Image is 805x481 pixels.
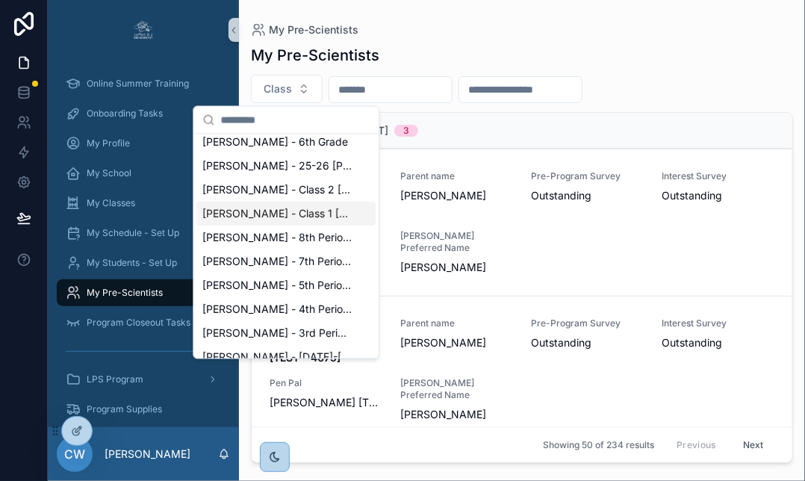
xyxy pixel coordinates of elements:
a: My Classes [57,190,230,217]
span: Parent name [400,317,513,329]
button: Select Button [251,75,323,103]
span: Class [264,81,292,96]
span: [PERSON_NAME] - 8th Period Science [202,230,352,245]
span: My Students - Set Up [87,257,177,269]
h1: My Pre-Scientists [251,45,379,66]
span: My Pre-Scientists [87,287,163,299]
span: Parent name [400,170,513,182]
span: Outstanding [662,188,774,203]
span: Program Supplies [87,403,162,415]
span: My Schedule - Set Up [87,227,179,239]
span: [PERSON_NAME] - Class 1 [TEST] [202,206,352,221]
span: Outstanding [662,335,774,350]
span: [PERSON_NAME] [400,188,513,203]
a: My Pre-Scientists [251,22,358,37]
a: Full Name[PERSON_NAME] [TEST - 4675]Parent name[PERSON_NAME]Pre-Program SurveyOutstandingInterest... [252,296,792,443]
a: My Pre-Scientists [57,279,230,306]
span: Outstanding [531,188,644,203]
a: My Students - Set Up [57,249,230,276]
span: [PERSON_NAME] - 6th Grade [202,134,348,149]
span: Interest Survey [662,170,774,182]
a: Program Supplies [57,396,230,423]
span: [PERSON_NAME] - Class 2 [TEST] [202,182,352,197]
p: [PERSON_NAME] [105,447,190,462]
span: [PERSON_NAME] Preferred Name [400,377,513,401]
a: Onboarding Tasks [57,100,230,127]
a: LPS Program [57,366,230,393]
span: CW [64,445,85,463]
a: Online Summer Training [57,70,230,97]
span: Program Closeout Tasks [87,317,190,329]
a: Program Closeout Tasks [57,309,230,336]
button: Next [733,433,774,456]
span: Pre-Program Survey [531,317,644,329]
span: [PERSON_NAME] - 7th Period Science [202,254,352,269]
span: [PERSON_NAME] [400,335,513,350]
span: [PERSON_NAME] - 3rd Period Science [202,326,352,341]
div: 3 [403,125,409,137]
span: [PERSON_NAME] - 4th Period Science [202,302,352,317]
a: My Profile [57,130,230,157]
span: [PERSON_NAME] Preferred Name [400,230,513,254]
span: Onboarding Tasks [87,108,163,120]
img: App logo [131,18,155,42]
span: LPS Program [87,373,143,385]
span: Pen Pal [270,377,382,389]
span: [PERSON_NAME] - 25-26 [PERSON_NAME] [202,158,352,173]
span: My Classes [87,197,135,209]
span: Interest Survey [662,317,774,329]
span: My Pre-Scientists [269,22,358,37]
span: [PERSON_NAME] [400,260,513,275]
span: [PERSON_NAME] - [DATE]-[DATE] 6th Grade [202,350,352,364]
div: Suggestions [193,134,379,359]
span: Showing 50 of 234 results [543,439,654,451]
a: My School [57,160,230,187]
a: Full Name[PERSON_NAME] [TEST - 4677]Parent name[PERSON_NAME]Pre-Program SurveyOutstandingInterest... [252,149,792,296]
span: [PERSON_NAME] - 5th Period Science [202,278,352,293]
span: Pre-Program Survey [531,170,644,182]
span: Online Summer Training [87,78,189,90]
span: Outstanding [531,335,644,350]
a: My Schedule - Set Up [57,220,230,246]
div: scrollable content [48,60,239,427]
span: [PERSON_NAME] [TEST - 19932] [270,395,382,410]
span: My Profile [87,137,130,149]
span: My School [87,167,131,179]
span: [PERSON_NAME] [400,407,513,422]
